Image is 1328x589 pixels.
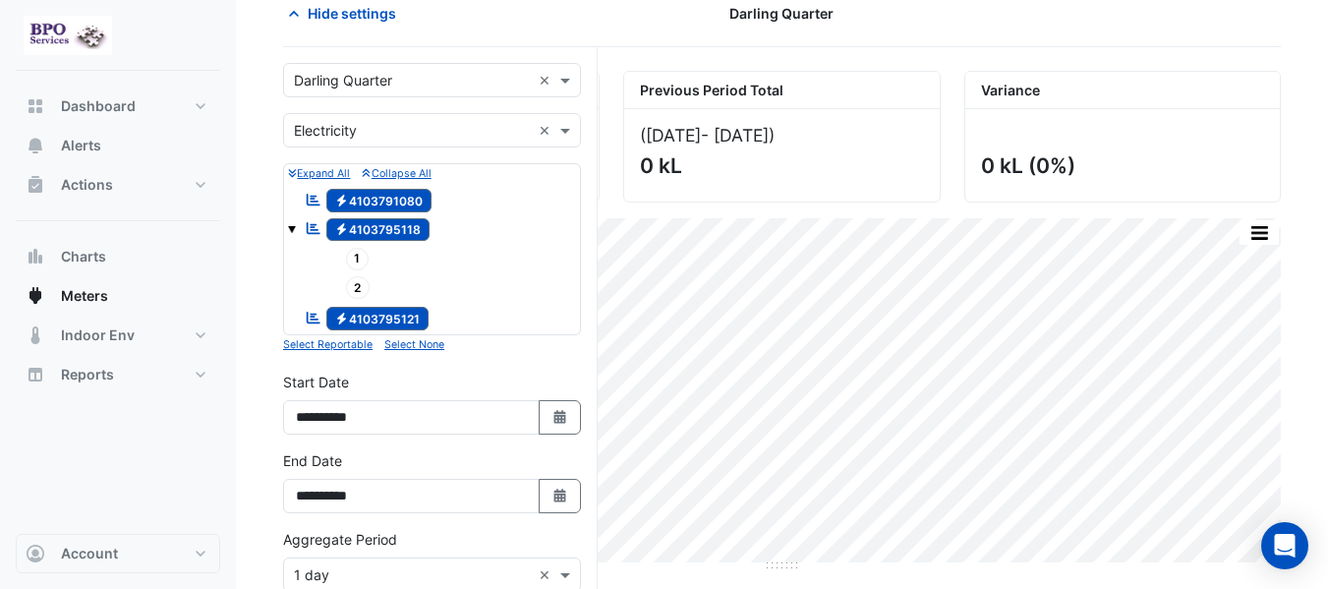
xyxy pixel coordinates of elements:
[26,136,45,155] app-icon: Alerts
[26,286,45,306] app-icon: Meters
[288,164,350,182] button: Expand All
[16,316,220,355] button: Indoor Env
[1240,220,1279,245] button: More Options
[729,3,834,24] span: Darling Quarter
[640,153,919,178] div: 0 kL
[16,237,220,276] button: Charts
[26,96,45,116] app-icon: Dashboard
[981,153,1260,178] div: 0 kL (0%)
[308,3,396,24] span: Hide settings
[346,276,371,299] span: 2
[965,72,1280,109] div: Variance
[16,276,220,316] button: Meters
[24,16,112,55] img: Company Logo
[334,222,349,237] fa-icon: Electricity
[640,125,923,146] div: ([DATE] )
[61,286,108,306] span: Meters
[326,218,431,242] span: 4103795118
[16,355,220,394] button: Reports
[384,338,444,351] small: Select None
[288,167,350,180] small: Expand All
[551,409,569,426] fa-icon: Select Date
[16,87,220,126] button: Dashboard
[326,307,430,330] span: 4103795121
[624,72,939,109] div: Previous Period Total
[334,193,349,207] fa-icon: Electricity
[16,165,220,205] button: Actions
[539,70,555,90] span: Clear
[305,220,322,237] fa-icon: Reportable
[326,189,433,212] span: 4103791080
[539,120,555,141] span: Clear
[283,450,342,471] label: End Date
[283,372,349,392] label: Start Date
[362,164,431,182] button: Collapse All
[305,191,322,207] fa-icon: Reportable
[26,325,45,345] app-icon: Indoor Env
[539,564,555,585] span: Clear
[551,488,569,504] fa-icon: Select Date
[26,365,45,384] app-icon: Reports
[26,247,45,266] app-icon: Charts
[701,125,769,146] span: - [DATE]
[1261,522,1308,569] div: Open Intercom Messenger
[61,544,118,563] span: Account
[26,175,45,195] app-icon: Actions
[334,311,349,325] fa-icon: Electricity
[61,365,114,384] span: Reports
[61,247,106,266] span: Charts
[61,136,101,155] span: Alerts
[61,96,136,116] span: Dashboard
[283,338,373,351] small: Select Reportable
[283,529,397,550] label: Aggregate Period
[362,167,431,180] small: Collapse All
[283,335,373,353] button: Select Reportable
[305,309,322,325] fa-icon: Reportable
[384,335,444,353] button: Select None
[16,126,220,165] button: Alerts
[346,248,370,270] span: 1
[61,175,113,195] span: Actions
[16,534,220,573] button: Account
[61,325,135,345] span: Indoor Env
